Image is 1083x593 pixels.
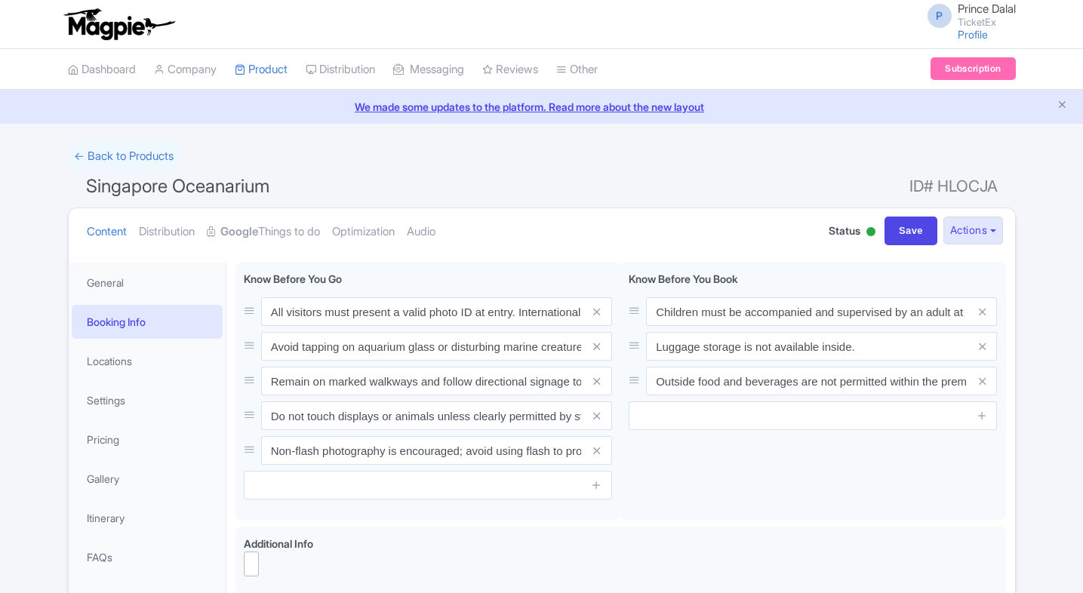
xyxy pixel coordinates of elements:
a: Distribution [306,49,375,91]
input: Save [885,217,937,245]
a: Optimization [332,208,395,256]
a: Settings [72,383,223,417]
span: Singapore Oceanarium [86,175,269,197]
span: Additional Info [244,537,313,550]
span: P [928,4,952,28]
a: Dashboard [68,49,136,91]
div: Active [863,221,878,244]
a: General [72,266,223,300]
a: Pricing [72,422,223,456]
span: Know Before You Go [244,272,342,285]
a: Distribution [139,208,195,256]
a: Profile [958,28,988,41]
a: Messaging [393,49,464,91]
a: Content [87,208,127,256]
a: Other [556,49,598,91]
button: Close announcement [1057,97,1068,115]
img: logo-ab69f6fb50320c5b225c76a69d11143b.png [60,8,177,41]
a: P Prince Dalal TicketEx [918,3,1016,27]
button: Actions [943,217,1003,244]
strong: Google [220,223,258,241]
a: Audio [407,208,435,256]
span: ID# HLOCJA [909,171,998,201]
span: Know Before You Book [629,272,738,285]
a: We made some updates to the platform. Read more about the new layout [9,99,1074,115]
span: Prince Dalal [958,2,1016,16]
a: Booking Info [72,305,223,339]
a: Subscription [931,57,1015,80]
a: Company [154,49,217,91]
small: TicketEx [958,17,1016,27]
a: FAQs [72,540,223,574]
a: Locations [72,344,223,378]
a: ← Back to Products [68,142,180,171]
a: Itinerary [72,501,223,535]
a: Product [235,49,288,91]
a: GoogleThings to do [207,208,320,256]
span: Status [829,223,860,238]
a: Gallery [72,462,223,496]
a: Reviews [482,49,538,91]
